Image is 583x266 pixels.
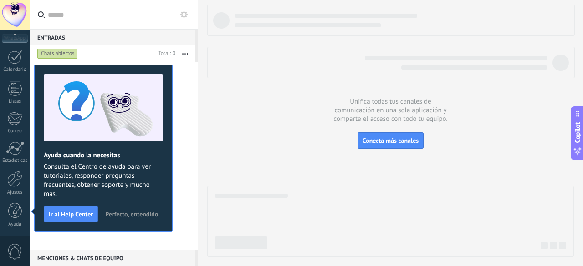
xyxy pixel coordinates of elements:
[44,151,163,160] h2: Ayuda cuando la necesitas
[358,132,424,149] button: Conecta más canales
[2,190,28,196] div: Ajustes
[2,67,28,73] div: Calendario
[2,128,28,134] div: Correo
[105,211,158,217] span: Perfecto, entendido
[44,206,98,222] button: Ir al Help Center
[30,29,195,45] div: Entradas
[30,250,195,266] div: Menciones & Chats de equipo
[2,221,28,227] div: Ayuda
[49,211,93,217] span: Ir al Help Center
[155,49,175,58] div: Total: 0
[2,99,28,105] div: Listas
[573,122,582,143] span: Copilot
[101,207,162,221] button: Perfecto, entendido
[37,48,78,59] div: Chats abiertos
[363,136,419,145] span: Conecta más canales
[2,158,28,164] div: Estadísticas
[44,162,163,199] span: Consulta el Centro de ayuda para ver tutoriales, responder preguntas frecuentes, obtener soporte ...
